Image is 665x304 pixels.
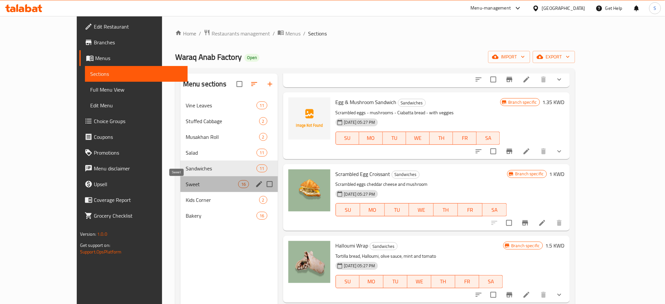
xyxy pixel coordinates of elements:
[94,180,183,188] span: Upsell
[398,99,426,107] div: Sandwiches
[434,277,453,286] span: TH
[336,241,368,250] span: Halloumi Wrap
[536,287,551,303] button: delete
[90,86,183,94] span: Full Menu View
[336,252,503,260] p: Tortilla bread, Halloumi, olive sauce, mint and tomato
[487,73,500,86] span: Select to update
[362,277,381,286] span: MO
[186,196,259,204] span: Kids Corner
[458,277,477,286] span: FR
[551,215,567,231] button: delete
[551,287,567,303] button: show more
[336,132,359,145] button: SU
[409,133,427,143] span: WE
[180,161,278,176] div: Sandwiches11
[257,101,267,109] div: items
[458,203,483,216] button: FR
[536,72,551,87] button: delete
[488,51,530,63] button: import
[260,134,267,140] span: 2
[260,197,267,203] span: 2
[186,180,238,188] span: Sweet
[262,76,278,92] button: Add section
[257,149,267,157] div: items
[85,66,188,82] a: Sections
[259,117,267,125] div: items
[502,72,517,87] button: Branch-specific-item
[80,248,122,256] a: Support.OpsPlatform
[385,203,409,216] button: TU
[244,55,260,60] span: Open
[303,30,305,37] li: /
[183,79,226,89] h2: Menu sections
[487,144,500,158] span: Select to update
[407,275,431,288] button: WE
[336,203,360,216] button: SU
[95,54,183,62] span: Menus
[94,133,183,141] span: Coupons
[471,287,487,303] button: sort-choices
[80,241,110,250] span: Get support on:
[502,287,517,303] button: Branch-specific-item
[212,30,270,37] span: Restaurants management
[509,243,543,249] span: Branch specific
[257,102,267,109] span: 11
[339,205,358,215] span: SU
[555,291,563,299] svg: Show Choices
[186,164,257,172] div: Sandwiches
[80,230,96,238] span: Version:
[94,196,183,204] span: Coverage Report
[502,143,517,159] button: Branch-specific-item
[257,164,267,172] div: items
[453,132,477,145] button: FR
[260,118,267,124] span: 2
[97,230,108,238] span: 1.0.0
[471,72,487,87] button: sort-choices
[551,143,567,159] button: show more
[186,133,259,141] span: Musakhan Roll
[654,5,656,12] span: S
[482,277,501,286] span: SA
[555,147,563,155] svg: Show Choices
[186,101,257,109] span: Vine Leaves
[94,38,183,46] span: Branches
[79,113,188,129] a: Choice Groups
[363,205,382,215] span: MO
[523,291,530,299] a: Edit menu item
[199,30,201,37] li: /
[244,54,260,62] div: Open
[238,180,249,188] div: items
[79,192,188,208] a: Coverage Report
[406,132,430,145] button: WE
[257,165,267,172] span: 11
[455,275,479,288] button: FR
[257,213,267,219] span: 16
[180,113,278,129] div: Stuffed Cabbage2
[85,98,188,113] a: Edit Menu
[186,149,257,157] span: Salad
[180,192,278,208] div: Kids Corner2
[436,205,456,215] span: TH
[336,97,397,107] span: Egg & Mushroom Sandwich
[186,212,257,220] span: Bakery
[471,4,511,12] div: Menu-management
[79,50,188,66] a: Menus
[523,147,530,155] a: Edit menu item
[477,132,500,145] button: SA
[456,133,474,143] span: FR
[186,117,259,125] span: Stuffed Cabbage
[342,263,378,269] span: [DATE] 05:27 PM
[461,205,480,215] span: FR
[523,76,530,83] a: Edit menu item
[362,133,380,143] span: MO
[513,171,547,177] span: Branch specific
[79,208,188,224] a: Grocery Checklist
[257,212,267,220] div: items
[385,133,404,143] span: TU
[360,203,385,216] button: MO
[383,132,406,145] button: TU
[483,203,507,216] button: SA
